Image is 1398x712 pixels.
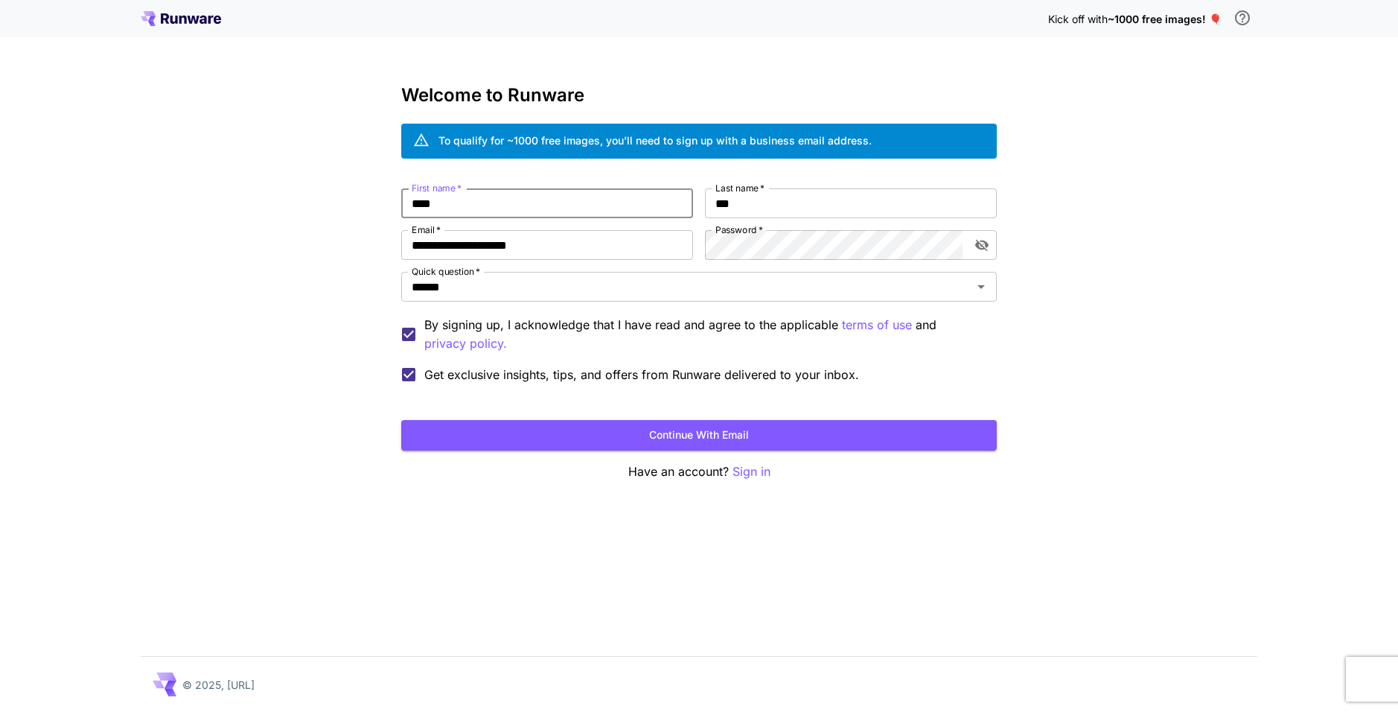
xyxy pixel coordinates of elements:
[1108,13,1222,25] span: ~1000 free images! 🎈
[412,182,462,194] label: First name
[424,334,507,353] p: privacy policy.
[412,223,441,236] label: Email
[412,265,480,278] label: Quick question
[842,316,912,334] p: terms of use
[424,334,507,353] button: By signing up, I acknowledge that I have read and agree to the applicable terms of use and
[1048,13,1108,25] span: Kick off with
[971,276,992,297] button: Open
[715,182,765,194] label: Last name
[401,463,997,481] p: Have an account?
[182,677,255,693] p: © 2025, [URL]
[968,232,995,258] button: toggle password visibility
[438,133,872,148] div: To qualify for ~1000 free images, you’ll need to sign up with a business email address.
[1228,3,1257,33] button: In order to qualify for free credit, you need to sign up with a business email address and click ...
[401,85,997,106] h3: Welcome to Runware
[715,223,763,236] label: Password
[424,366,859,384] span: Get exclusive insights, tips, and offers from Runware delivered to your inbox.
[424,316,985,353] p: By signing up, I acknowledge that I have read and agree to the applicable and
[842,316,912,334] button: By signing up, I acknowledge that I have read and agree to the applicable and privacy policy.
[401,420,997,451] button: Continue with email
[732,463,770,481] button: Sign in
